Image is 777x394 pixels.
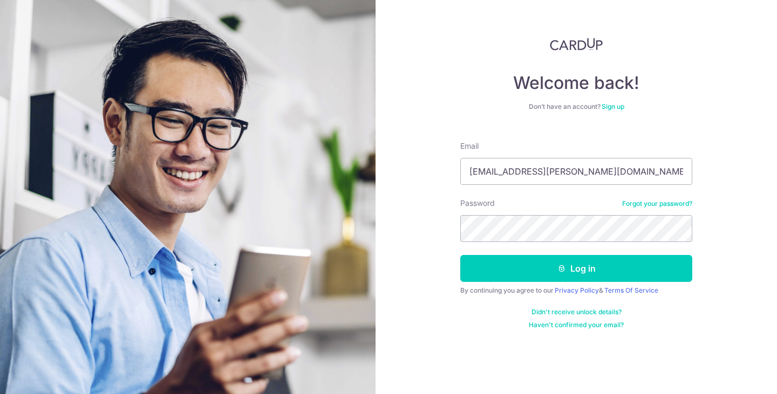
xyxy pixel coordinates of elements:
[531,308,622,316] a: Didn't receive unlock details?
[602,102,624,110] a: Sign up
[550,38,603,51] img: CardUp Logo
[460,198,495,209] label: Password
[460,102,692,111] div: Don’t have an account?
[460,158,692,185] input: Enter your Email
[460,255,692,282] button: Log in
[460,141,479,151] label: Email
[460,286,692,295] div: By continuing you agree to our &
[529,321,624,329] a: Haven't confirmed your email?
[622,199,692,208] a: Forgot your password?
[555,286,599,294] a: Privacy Policy
[604,286,658,294] a: Terms Of Service
[460,72,692,94] h4: Welcome back!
